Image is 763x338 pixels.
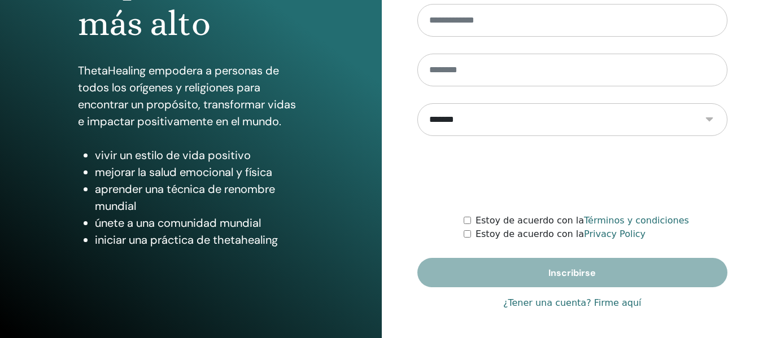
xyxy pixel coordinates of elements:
[95,164,304,181] li: mejorar la salud emocional y física
[486,153,658,197] iframe: reCAPTCHA
[95,214,304,231] li: únete a una comunidad mundial
[503,296,642,310] a: ¿Tener una cuenta? Firme aquí
[78,62,304,130] p: ThetaHealing empodera a personas de todos los orígenes y religiones para encontrar un propósito, ...
[95,147,304,164] li: vivir un estilo de vida positivo
[476,214,689,227] label: Estoy de acuerdo con la
[95,181,304,214] li: aprender una técnica de renombre mundial
[476,227,646,241] label: Estoy de acuerdo con la
[584,215,689,226] a: Términos y condiciones
[584,229,646,239] a: Privacy Policy
[95,231,304,248] li: iniciar una práctica de thetahealing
